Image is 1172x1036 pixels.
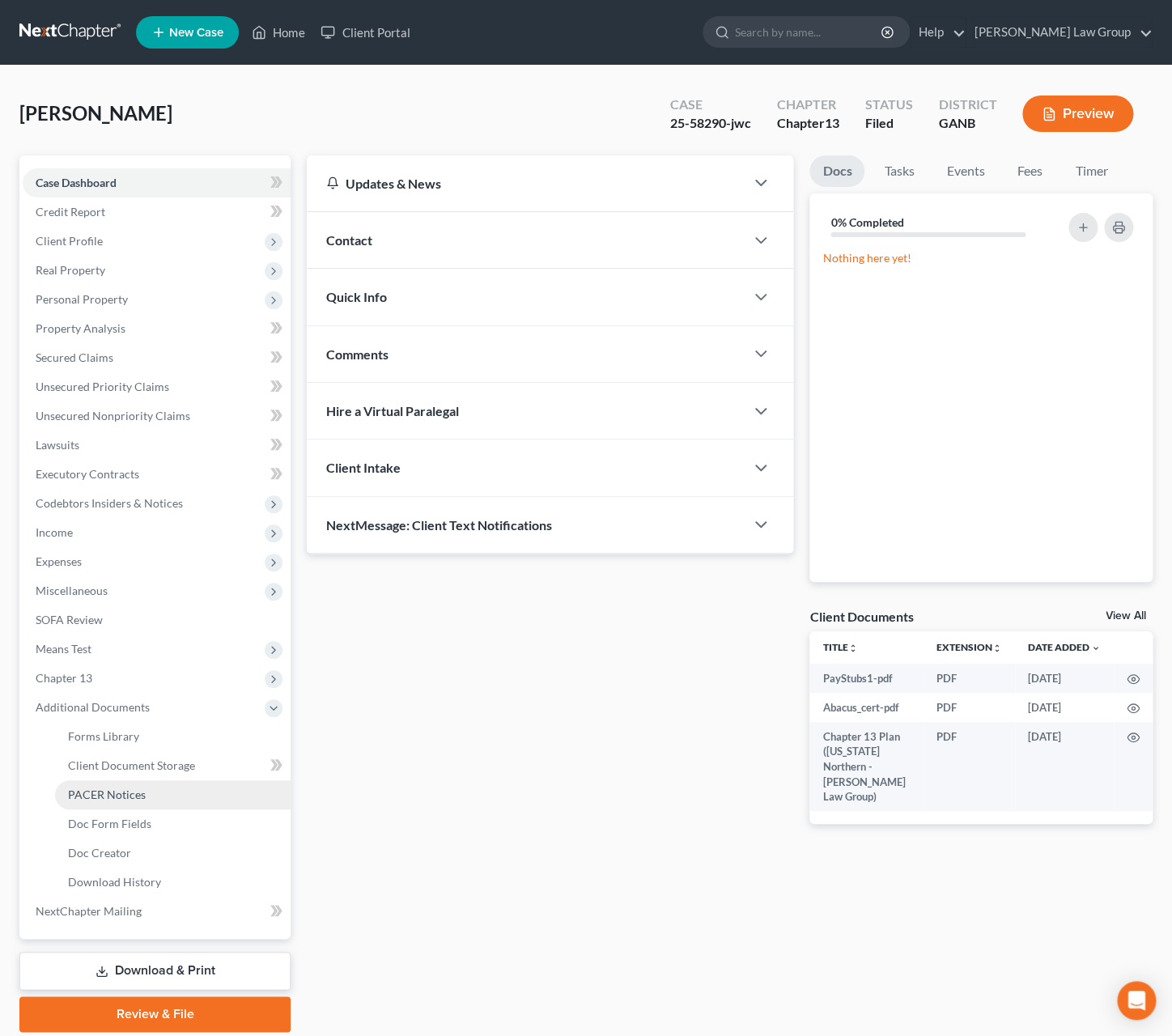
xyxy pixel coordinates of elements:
td: [DATE] [1015,693,1114,722]
a: SOFA Review [23,605,291,635]
span: Doc Creator [68,846,131,860]
span: Miscellaneous [36,584,108,597]
span: Comments [326,346,389,362]
span: Unsecured Nonpriority Claims [36,409,190,422]
a: Lawsuits [23,431,291,460]
strong: 0% Completed [830,215,903,229]
a: Events [933,155,997,187]
a: Help [911,18,965,47]
span: Credit Report [36,205,105,219]
a: Doc Form Fields [55,809,291,839]
td: PDF [924,664,1015,693]
span: Income [36,525,73,539]
a: Tasks [871,155,927,187]
button: Preview [1022,96,1133,132]
span: Doc Form Fields [68,817,151,830]
span: Executory Contracts [36,467,139,481]
span: SOFA Review [36,613,103,626]
span: PACER Notices [68,788,146,801]
span: Codebtors Insiders & Notices [36,496,183,510]
i: unfold_more [992,643,1002,653]
a: Unsecured Nonpriority Claims [23,401,291,431]
td: Chapter 13 Plan ([US_STATE] Northern - [PERSON_NAME] Law Group) [809,722,924,811]
td: [DATE] [1015,664,1114,693]
a: Review & File [19,996,291,1032]
a: PACER Notices [55,780,291,809]
a: Unsecured Priority Claims [23,372,291,401]
span: Property Analysis [36,321,125,335]
a: Download & Print [19,952,291,990]
div: Chapter [776,96,839,114]
span: New Case [169,27,223,39]
a: Titleunfold_more [822,641,857,653]
a: View All [1106,610,1146,622]
td: PayStubs1-pdf [809,664,924,693]
span: Forms Library [68,729,139,743]
div: GANB [938,114,996,133]
span: Additional Documents [36,700,150,714]
span: NextMessage: Client Text Notifications [326,517,552,533]
td: [DATE] [1015,722,1114,811]
a: Client Document Storage [55,751,291,780]
a: Property Analysis [23,314,291,343]
a: Fees [1004,155,1055,187]
span: Client Intake [326,460,401,475]
i: expand_more [1091,643,1101,653]
i: unfold_more [847,643,857,653]
td: Abacus_cert-pdf [809,693,924,722]
span: Client Document Storage [68,758,195,772]
a: Forms Library [55,722,291,751]
span: Hire a Virtual Paralegal [326,403,459,418]
p: Nothing here yet! [822,250,1140,266]
span: Personal Property [36,292,128,306]
span: Lawsuits [36,438,79,452]
a: Secured Claims [23,343,291,372]
div: 25-58290-jwc [669,114,750,133]
a: Client Portal [312,18,418,47]
div: Status [864,96,912,114]
a: [PERSON_NAME] Law Group [966,18,1152,47]
span: Client Profile [36,234,103,248]
span: 13 [824,115,839,130]
span: Chapter 13 [36,671,92,685]
span: Download History [68,875,161,889]
a: Executory Contracts [23,460,291,489]
span: Expenses [36,554,82,568]
span: Quick Info [326,289,387,304]
a: NextChapter Mailing [23,897,291,926]
a: Doc Creator [55,839,291,868]
span: Unsecured Priority Claims [36,380,169,393]
a: Home [244,18,312,47]
div: Case [669,96,750,114]
div: District [938,96,996,114]
a: Case Dashboard [23,168,291,197]
span: Real Property [36,263,105,277]
td: PDF [924,722,1015,811]
td: PDF [924,693,1015,722]
div: Chapter [776,114,839,133]
div: Open Intercom Messenger [1117,981,1156,1020]
a: Timer [1062,155,1120,187]
div: Updates & News [326,175,725,192]
a: Extensionunfold_more [936,641,1002,653]
div: Filed [864,114,912,133]
span: Secured Claims [36,350,113,364]
a: Credit Report [23,197,291,227]
a: Download History [55,868,291,897]
span: NextChapter Mailing [36,904,142,918]
span: Means Test [36,642,91,656]
span: Case Dashboard [36,176,117,189]
span: Contact [326,232,372,248]
a: Date Added expand_more [1028,641,1101,653]
span: [PERSON_NAME] [19,101,172,125]
div: Client Documents [809,608,913,625]
a: Docs [809,155,864,187]
input: Search by name... [735,17,883,47]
